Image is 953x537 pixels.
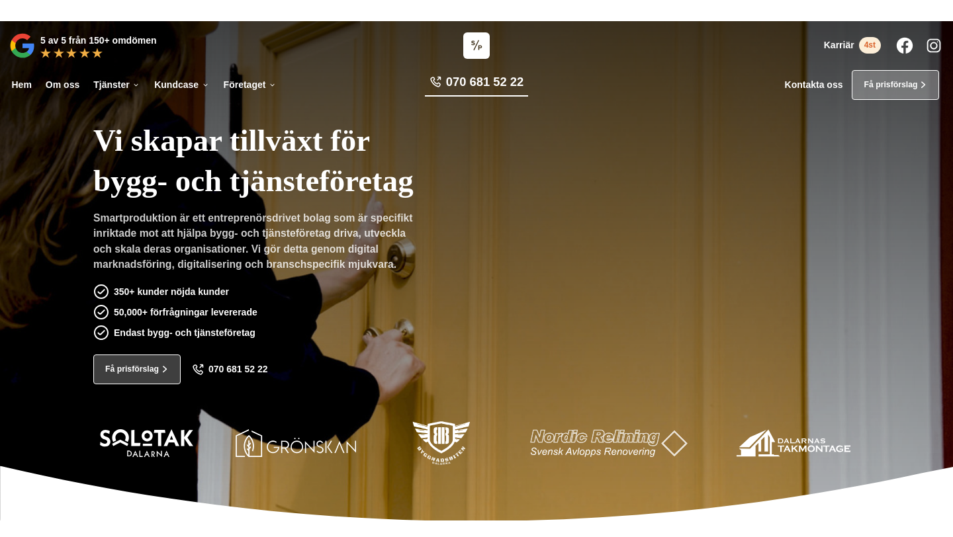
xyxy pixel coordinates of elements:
[446,73,523,91] span: 070 681 52 22
[40,33,156,48] p: 5 av 5 från 150+ omdömen
[93,354,181,384] a: Få prisförslag
[91,70,143,100] a: Tjänster
[425,73,528,97] a: 070 681 52 22
[859,37,881,54] span: 4st
[43,70,81,100] a: Om oss
[785,79,843,91] a: Kontakta oss
[114,305,257,319] p: 50,000+ förfrågningar levererade
[192,364,268,376] a: 070 681 52 22
[93,106,529,210] h1: Vi skapar tillväxt för bygg- och tjänsteföretag
[516,5,624,15] a: Läs pressmeddelandet här!
[152,70,212,100] a: Kundcase
[114,325,255,340] p: Endast bygg- och tjänsteföretag
[864,79,917,91] span: Få prisförslag
[824,40,854,51] span: Karriär
[852,70,939,100] a: Få prisförslag
[114,284,229,299] p: 350+ kunder nöjda kunder
[221,70,279,100] a: Företaget
[5,5,948,17] p: Vi vann Årets Unga Företagare i Dalarna 2024 –
[824,37,881,54] a: Karriär 4st
[93,210,427,277] p: Smartproduktion är ett entreprenörsdrivet bolag som är specifikt inriktade mot att hjälpa bygg- o...
[208,364,268,375] span: 070 681 52 22
[105,363,159,376] span: Få prisförslag
[9,70,34,100] a: Hem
